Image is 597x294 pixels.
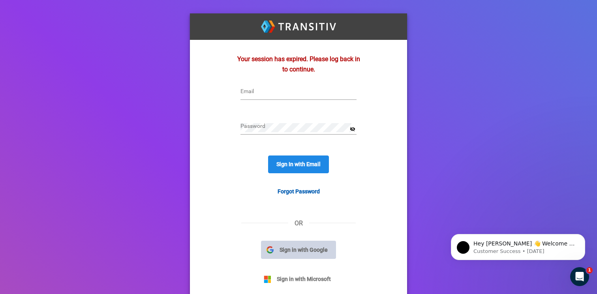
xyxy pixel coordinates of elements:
[258,270,339,288] button: Sign in with Microsoft
[570,267,589,286] iframe: Intercom live chat
[350,126,355,133] mat-icon: visibility_off
[229,48,368,81] div: Your session has expired. Please log back in to continue.
[271,275,337,283] span: Sign in with Microsoft
[276,161,321,167] span: Sign In with Email
[288,219,309,227] span: OR
[274,245,334,254] span: Sign in with Google
[439,217,597,273] iframe: Intercom notifications message
[261,241,336,259] button: Sign in with Google
[348,125,357,133] button: Hide password
[278,188,320,195] span: Forgot Password
[586,267,593,273] span: 1
[261,21,336,33] img: TransitivLogoWhite.svg
[271,184,326,200] a: Forgot Password
[268,155,329,173] button: Sign In with Email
